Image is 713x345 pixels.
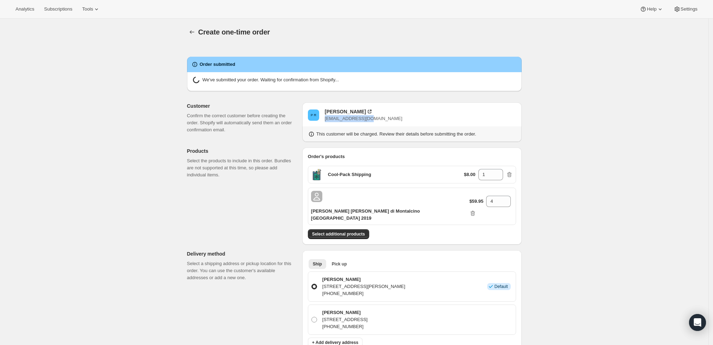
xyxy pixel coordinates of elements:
button: Select additional products [308,229,369,239]
div: Open Intercom Messenger [689,314,706,331]
p: Products [187,148,297,155]
p: $8.00 [464,171,476,178]
span: Create one-time order [198,28,270,36]
p: Select the products to include in this order. Bundles are not supported at this time, so please a... [187,157,297,178]
p: Cool-Pack Shipping [328,171,371,178]
span: Analytics [15,6,34,12]
p: [PERSON_NAME] [322,276,405,283]
p: Customer [187,102,297,109]
div: [PERSON_NAME] [325,108,366,115]
span: [EMAIL_ADDRESS][DOMAIN_NAME] [325,116,402,121]
span: Subscriptions [44,6,72,12]
button: Settings [669,4,702,14]
span: Tools [82,6,93,12]
p: Confirm the correct customer before creating the order. Shopify will automatically send them an o... [187,112,297,133]
p: [PHONE_NUMBER] [322,323,368,330]
button: Subscriptions [40,4,76,14]
p: Select a shipping address or pickup location for this order. You can use the customer's available... [187,260,297,281]
p: [STREET_ADDRESS][PERSON_NAME] [322,283,405,290]
p: We've submitted your order. Waiting for confirmation from Shopify... [203,76,339,86]
p: [PERSON_NAME] [322,309,368,316]
p: [STREET_ADDRESS] [322,316,368,323]
span: Default Title [311,169,322,180]
p: $59.95 [469,198,483,205]
span: Select additional products [312,231,365,237]
span: Pamela Rooney [308,109,319,121]
span: Settings [681,6,697,12]
p: [PHONE_NUMBER] [322,290,405,297]
span: Help [647,6,656,12]
h2: Order submitted [200,61,235,68]
p: This customer will be charged. Review their details before submitting the order. [316,131,476,138]
button: Tools [78,4,104,14]
span: Default [494,284,508,289]
span: Default Title [311,191,322,202]
span: Ship [313,261,322,267]
p: [PERSON_NAME] [PERSON_NAME] di Montalcino [GEOGRAPHIC_DATA] 2019 [311,208,470,222]
button: Help [635,4,668,14]
p: Delivery method [187,250,297,257]
span: Pick up [332,261,347,267]
span: Order's products [308,154,345,159]
button: Analytics [11,4,38,14]
text: P R [311,113,316,117]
